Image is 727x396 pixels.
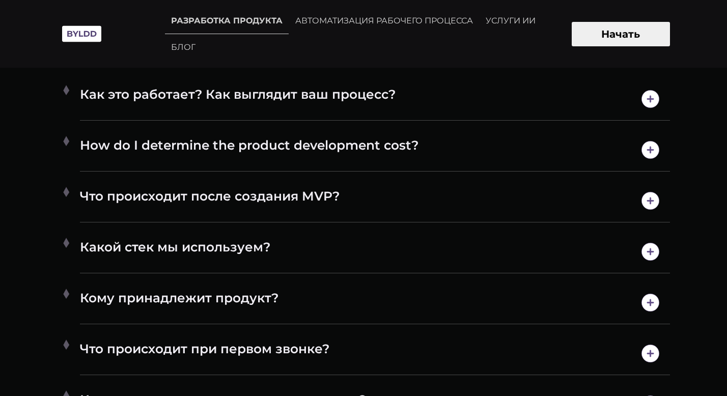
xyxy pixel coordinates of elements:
img: плюс-1 [60,287,73,300]
img: плюс-1 [60,236,73,249]
img: открыть значок [637,188,663,214]
a: РАЗРАБОТКА ПРОДУКТА [165,8,289,34]
font: Какой стек мы используем? [80,239,270,254]
img: открыть значок [637,137,663,163]
font: УСЛУГИ ИИ [486,16,536,25]
font: Как это работает? Как выглядит ваш процесс? [80,87,396,102]
img: плюс-1 [60,185,73,199]
img: открыть значок [637,86,663,112]
img: открыть значок [637,239,663,265]
font: БЛОГ [171,42,195,52]
font: АВТОМАТИЗАЦИЯ РАБОЧЕГО ПРОЦЕССА [295,16,473,25]
img: плюс-1 [60,134,73,148]
a: УСЛУГИ ИИ [480,8,542,34]
font: Кому принадлежит продукт? [80,290,278,305]
img: открыть значок [637,341,663,366]
button: Начать [572,22,670,46]
a: БЛОГ [165,35,202,60]
font: РАЗРАБОТКА ПРОДУКТА [171,16,283,25]
h4: How do I determine the product development cost? [80,137,670,163]
font: Что происходит после создания MVP? [80,188,340,204]
img: открыть значок [637,290,663,316]
a: АВТОМАТИЗАЦИЯ РАБОЧЕГО ПРОЦЕССА [289,8,479,34]
img: плюс-1 [60,83,73,97]
img: плюс-1 [60,338,73,351]
font: Что происходит при первом звонке? [80,341,329,356]
font: Начать [601,28,640,40]
img: Byldd — компания по разработке продуктов [57,20,106,48]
